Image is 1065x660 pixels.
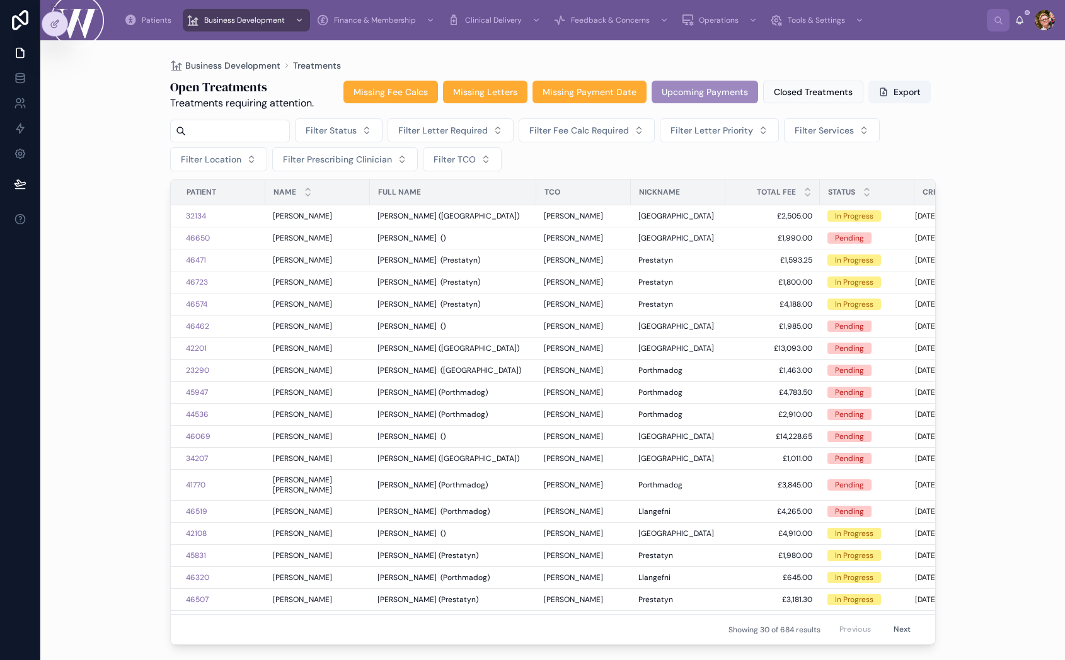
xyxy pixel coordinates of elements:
a: [PERSON_NAME] ([GEOGRAPHIC_DATA]) [377,453,529,464]
span: 45947 [186,387,208,397]
p: [DATE] [915,211,938,221]
span: [PERSON_NAME] () [377,321,446,331]
span: [PERSON_NAME] [544,453,603,464]
a: [DATE] [915,365,1018,375]
button: Missing Payment Date [532,81,647,103]
a: [PERSON_NAME] [544,506,623,516]
a: Porthmadog [638,409,718,419]
a: In Progress [827,528,907,539]
a: 46650 [186,233,258,243]
a: Pending [827,365,907,376]
span: [PERSON_NAME] [273,387,332,397]
span: Prestatyn [638,277,673,287]
a: Prestatyn [638,255,718,265]
span: [PERSON_NAME] [544,277,603,287]
a: [PERSON_NAME] [544,277,623,287]
a: [GEOGRAPHIC_DATA] [638,233,718,243]
a: Business Development [183,9,310,31]
a: [PERSON_NAME] [544,480,623,490]
a: 41770 [186,480,258,490]
a: 42201 [186,343,258,353]
span: 32134 [186,211,206,221]
a: [PERSON_NAME] ([GEOGRAPHIC_DATA]) [377,365,529,375]
span: Filter Status [306,124,357,137]
button: Upcoming Payments [652,81,758,103]
a: [GEOGRAPHIC_DATA] [638,343,718,353]
a: [DATE] [915,233,1018,243]
span: 46471 [186,255,206,265]
span: Filter TCO [434,153,476,166]
a: [DATE] [915,255,1018,265]
a: [PERSON_NAME] [PERSON_NAME] [273,475,362,495]
span: [PERSON_NAME] [544,343,603,353]
div: Pending [835,479,864,491]
a: [PERSON_NAME] [273,277,362,287]
a: [PERSON_NAME] (Prestatyn) [377,277,529,287]
span: Filter Fee Calc Required [529,124,629,137]
span: Filter Prescribing Clinician [283,153,392,166]
span: [PERSON_NAME] [544,409,603,419]
span: [PERSON_NAME] [273,431,332,441]
a: £1,990.00 [733,233,812,243]
a: [PERSON_NAME] ([GEOGRAPHIC_DATA]) [377,343,529,353]
a: [PERSON_NAME] (Prestatyn) [377,299,529,309]
a: £1,800.00 [733,277,812,287]
p: [DATE] [915,233,938,243]
a: [DATE] [915,277,1018,287]
a: [PERSON_NAME] [544,255,623,265]
span: [PERSON_NAME] () [377,233,446,243]
a: 46069 [186,431,258,441]
a: [PERSON_NAME] () [377,233,529,243]
span: Filter Letter Required [398,124,488,137]
a: [DATE] [915,343,1018,353]
a: 34207 [186,453,258,464]
div: Pending [835,365,864,376]
span: Finance & Membership [334,15,416,25]
span: 23290 [186,365,209,375]
div: In Progress [835,299,873,310]
span: Operations [699,15,739,25]
span: [PERSON_NAME] [273,409,332,419]
a: [PERSON_NAME] (Porthmadog) [377,506,529,516]
a: 23290 [186,365,258,375]
span: Closed Treatments [774,86,853,98]
a: Pending [827,453,907,464]
span: £2,505.00 [733,211,812,221]
a: [DATE] [915,321,1018,331]
span: Patients [142,15,171,25]
span: £1,463.00 [733,365,812,375]
p: [DATE] [915,299,938,309]
button: Select Button [784,118,880,142]
a: [PERSON_NAME] [544,431,623,441]
span: [GEOGRAPHIC_DATA] [638,233,714,243]
button: Select Button [272,147,418,171]
div: In Progress [835,210,873,222]
a: [PERSON_NAME] [544,321,623,331]
a: Pending [827,343,907,354]
span: 46069 [186,431,210,441]
a: [PERSON_NAME] () [377,528,529,538]
span: £1,593.25 [733,255,812,265]
p: [DATE] [915,321,938,331]
span: £4,265.00 [733,506,812,516]
button: Select Button [170,147,267,171]
span: [PERSON_NAME] (Porthmadog) [377,387,488,397]
span: [PERSON_NAME] (Prestatyn) [377,299,480,309]
a: [PERSON_NAME] [273,453,362,464]
a: Llangefni [638,506,718,516]
a: £1,011.00 [733,453,812,464]
span: 46650 [186,233,210,243]
a: 46462 [186,321,209,331]
span: [PERSON_NAME] [544,299,603,309]
a: 45947 [186,387,258,397]
span: 41770 [186,480,205,490]
button: Missing Fee Calcs [343,81,438,103]
a: Patients [120,9,180,31]
a: 34207 [186,453,208,464]
a: 44536 [186,409,258,419]
div: Pending [835,387,864,398]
